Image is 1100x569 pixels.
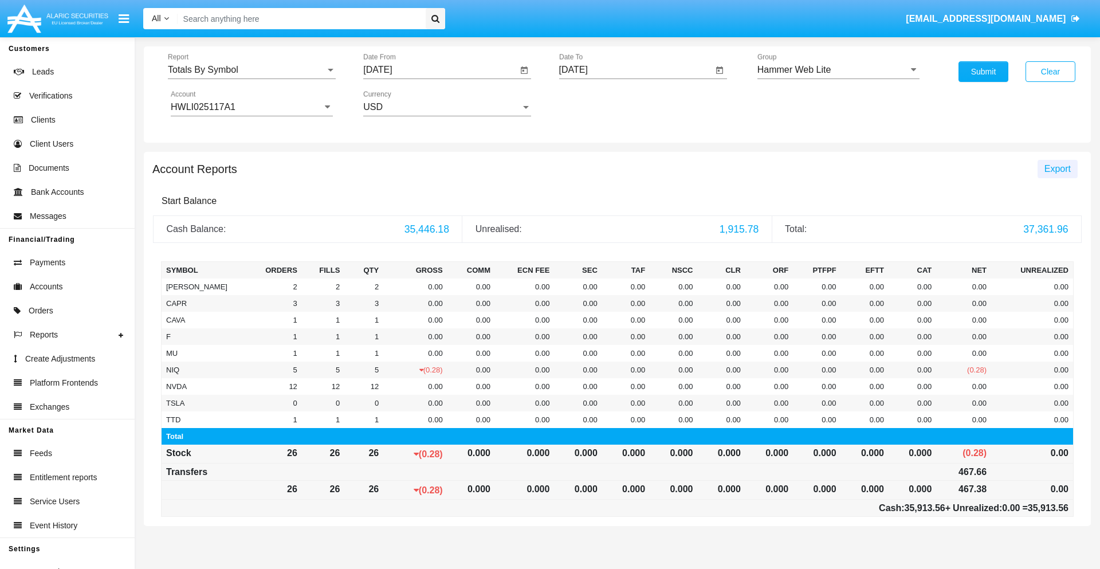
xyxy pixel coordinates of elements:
[602,261,650,278] th: TAF
[344,362,383,378] td: 5
[793,395,840,411] td: 0.00
[889,345,936,362] td: 0.00
[302,261,344,278] th: Fills
[30,496,80,508] span: Service Users
[495,411,554,428] td: 0.00
[936,261,991,278] th: Net
[383,312,447,328] td: 0.00
[554,312,602,328] td: 0.00
[745,362,793,378] td: 0.00
[302,278,344,295] td: 2
[344,261,383,278] th: Qty
[554,445,602,464] td: 0.000
[991,278,1073,295] td: 0.00
[495,362,554,378] td: 0.00
[698,278,745,295] td: 0.00
[302,328,344,345] td: 1
[841,378,889,395] td: 0.00
[476,222,711,236] div: Unrealised:
[30,448,52,460] span: Feeds
[698,312,745,328] td: 0.00
[953,503,1020,513] span: Unrealized:
[936,328,991,345] td: 0.00
[793,312,840,328] td: 0.00
[745,312,793,328] td: 0.00
[991,345,1073,362] td: 0.00
[243,395,301,411] td: 0
[383,328,447,345] td: 0.00
[1028,503,1068,513] span: 35,913.56
[30,520,77,532] span: Event History
[243,378,301,395] td: 12
[344,312,383,328] td: 1
[302,345,344,362] td: 1
[650,278,697,295] td: 0.00
[991,445,1073,464] td: 0.00
[602,345,650,362] td: 0.00
[698,345,745,362] td: 0.00
[447,295,495,312] td: 0.00
[554,278,602,295] td: 0.00
[162,411,243,428] td: TTD
[650,328,697,345] td: 0.00
[495,445,554,464] td: 0.000
[650,345,697,362] td: 0.00
[495,312,554,328] td: 0.00
[713,64,726,77] button: Open calendar
[841,345,889,362] td: 0.00
[302,395,344,411] td: 0
[30,329,58,341] span: Reports
[991,295,1073,312] td: 0.00
[30,472,97,484] span: Entitlement reports
[936,312,991,328] td: 0.00
[168,65,238,74] span: Totals By Symbol
[936,278,991,295] td: 0.00
[344,480,383,499] td: 26
[495,378,554,395] td: 0.00
[243,411,301,428] td: 1
[32,66,54,78] span: Leads
[745,378,793,395] td: 0.00
[889,261,936,278] th: CAT
[162,428,1074,445] td: Total
[650,312,697,328] td: 0.00
[841,261,889,278] th: EFTT
[29,162,69,174] span: Documents
[602,295,650,312] td: 0.00
[602,378,650,395] td: 0.00
[958,61,1008,82] button: Submit
[554,328,602,345] td: 0.00
[30,281,63,293] span: Accounts
[889,295,936,312] td: 0.00
[785,222,1015,236] div: Total:
[554,378,602,395] td: 0.00
[302,445,344,464] td: 26
[698,395,745,411] td: 0.00
[554,480,602,499] td: 0.000
[793,295,840,312] td: 0.00
[243,295,301,312] td: 3
[495,328,554,345] td: 0.00
[991,395,1073,411] td: 0.00
[991,378,1073,395] td: 0.00
[162,312,243,328] td: CAVA
[841,411,889,428] td: 0.00
[29,305,53,317] span: Orders
[745,345,793,362] td: 0.00
[302,312,344,328] td: 1
[447,345,495,362] td: 0.00
[383,261,447,278] th: Gross
[363,102,383,112] span: USD
[745,411,793,428] td: 0.00
[383,480,447,499] td: (0.28)
[906,14,1066,23] span: [EMAIL_ADDRESS][DOMAIN_NAME]
[152,14,161,23] span: All
[162,295,243,312] td: CAPR
[936,345,991,362] td: 0.00
[344,411,383,428] td: 1
[383,411,447,428] td: 0.00
[720,223,759,235] span: 1,915.78
[793,411,840,428] td: 0.00
[162,362,243,378] td: NIQ
[745,295,793,312] td: 0.00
